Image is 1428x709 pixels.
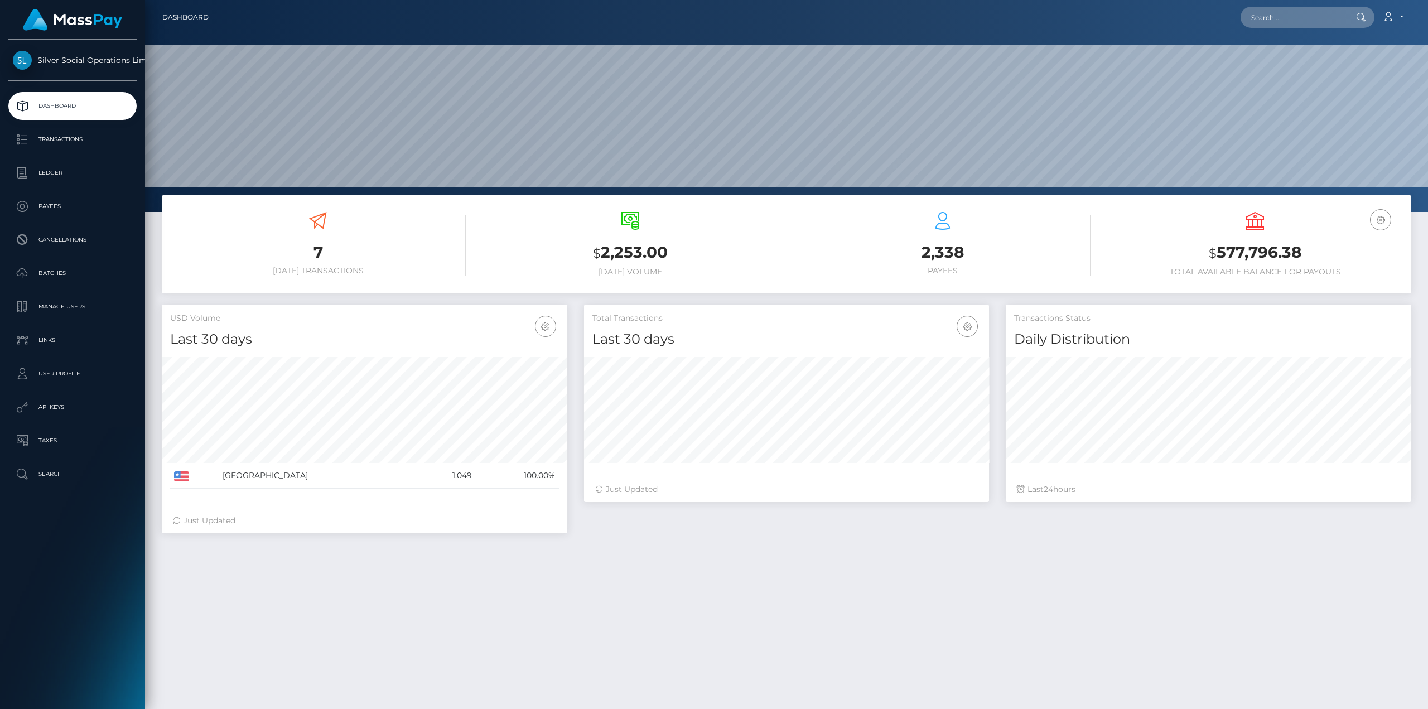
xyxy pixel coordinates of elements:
[13,466,132,483] p: Search
[13,265,132,282] p: Batches
[162,6,209,29] a: Dashboard
[170,242,466,263] h3: 7
[13,399,132,416] p: API Keys
[592,313,981,324] h5: Total Transactions
[1107,242,1403,264] h3: 577,796.38
[593,245,601,261] small: $
[1209,245,1217,261] small: $
[170,330,559,349] h4: Last 30 days
[8,92,137,120] a: Dashboard
[8,259,137,287] a: Batches
[13,198,132,215] p: Payees
[795,242,1091,263] h3: 2,338
[8,159,137,187] a: Ledger
[592,330,981,349] h4: Last 30 days
[174,471,189,481] img: US.png
[1241,7,1345,28] input: Search...
[8,360,137,388] a: User Profile
[13,98,132,114] p: Dashboard
[1107,267,1403,277] h6: Total Available Balance for Payouts
[476,463,559,489] td: 100.00%
[8,326,137,354] a: Links
[8,226,137,254] a: Cancellations
[13,165,132,181] p: Ledger
[8,293,137,321] a: Manage Users
[795,266,1091,276] h6: Payees
[595,484,978,495] div: Just Updated
[13,298,132,315] p: Manage Users
[173,515,556,527] div: Just Updated
[483,242,778,264] h3: 2,253.00
[1044,484,1053,494] span: 24
[8,460,137,488] a: Search
[8,55,137,65] span: Silver Social Operations Limited
[1014,330,1403,349] h4: Daily Distribution
[13,131,132,148] p: Transactions
[13,332,132,349] p: Links
[8,192,137,220] a: Payees
[13,231,132,248] p: Cancellations
[13,432,132,449] p: Taxes
[8,427,137,455] a: Taxes
[483,267,778,277] h6: [DATE] Volume
[1014,313,1403,324] h5: Transactions Status
[1017,484,1400,495] div: Last hours
[23,9,122,31] img: MassPay Logo
[170,266,466,276] h6: [DATE] Transactions
[170,313,559,324] h5: USD Volume
[8,126,137,153] a: Transactions
[219,463,417,489] td: [GEOGRAPHIC_DATA]
[8,393,137,421] a: API Keys
[13,51,32,70] img: Silver Social Operations Limited
[13,365,132,382] p: User Profile
[417,463,475,489] td: 1,049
